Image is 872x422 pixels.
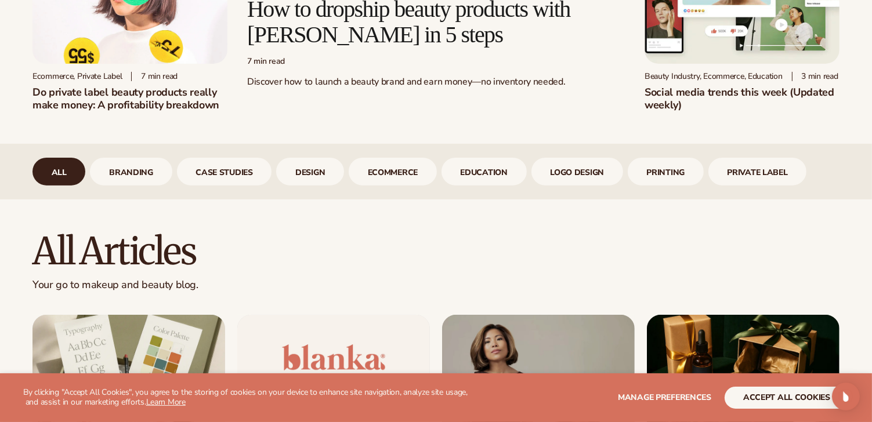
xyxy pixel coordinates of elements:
div: Ecommerce, Private Label [32,71,122,81]
p: By clicking "Accept All Cookies", you agree to the storing of cookies on your device to enhance s... [23,388,471,408]
span: Manage preferences [618,392,711,403]
a: branding [90,158,172,185]
div: 6 / 9 [442,158,527,185]
div: 2 / 9 [90,158,172,185]
p: Your go to makeup and beauty blog. [32,278,840,292]
div: 8 / 9 [628,158,704,185]
h2: Do private label beauty products really make money: A profitability breakdown [32,86,227,111]
a: logo design [531,158,623,185]
a: Education [442,158,527,185]
div: Beauty Industry, Ecommerce, Education [645,71,783,81]
a: case studies [177,158,272,185]
button: accept all cookies [725,387,849,409]
div: 7 / 9 [531,158,623,185]
a: Learn More [146,396,186,408]
a: design [276,158,344,185]
button: Manage preferences [618,387,711,409]
div: 4 / 9 [276,158,344,185]
a: Private Label [708,158,807,185]
div: 7 min read [131,72,178,82]
a: ecommerce [349,158,437,185]
div: 3 min read [792,72,838,82]
div: 1 / 9 [32,158,85,185]
a: All [32,158,85,185]
div: 7 min read [247,57,625,67]
h2: All articles [32,232,840,271]
h2: Social media trends this week (Updated weekly) [645,86,840,111]
a: printing [628,158,704,185]
p: Discover how to launch a beauty brand and earn money—no inventory needed. [247,76,625,88]
div: Open Intercom Messenger [832,383,860,410]
div: 5 / 9 [349,158,437,185]
div: 3 / 9 [177,158,272,185]
div: 9 / 9 [708,158,807,185]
